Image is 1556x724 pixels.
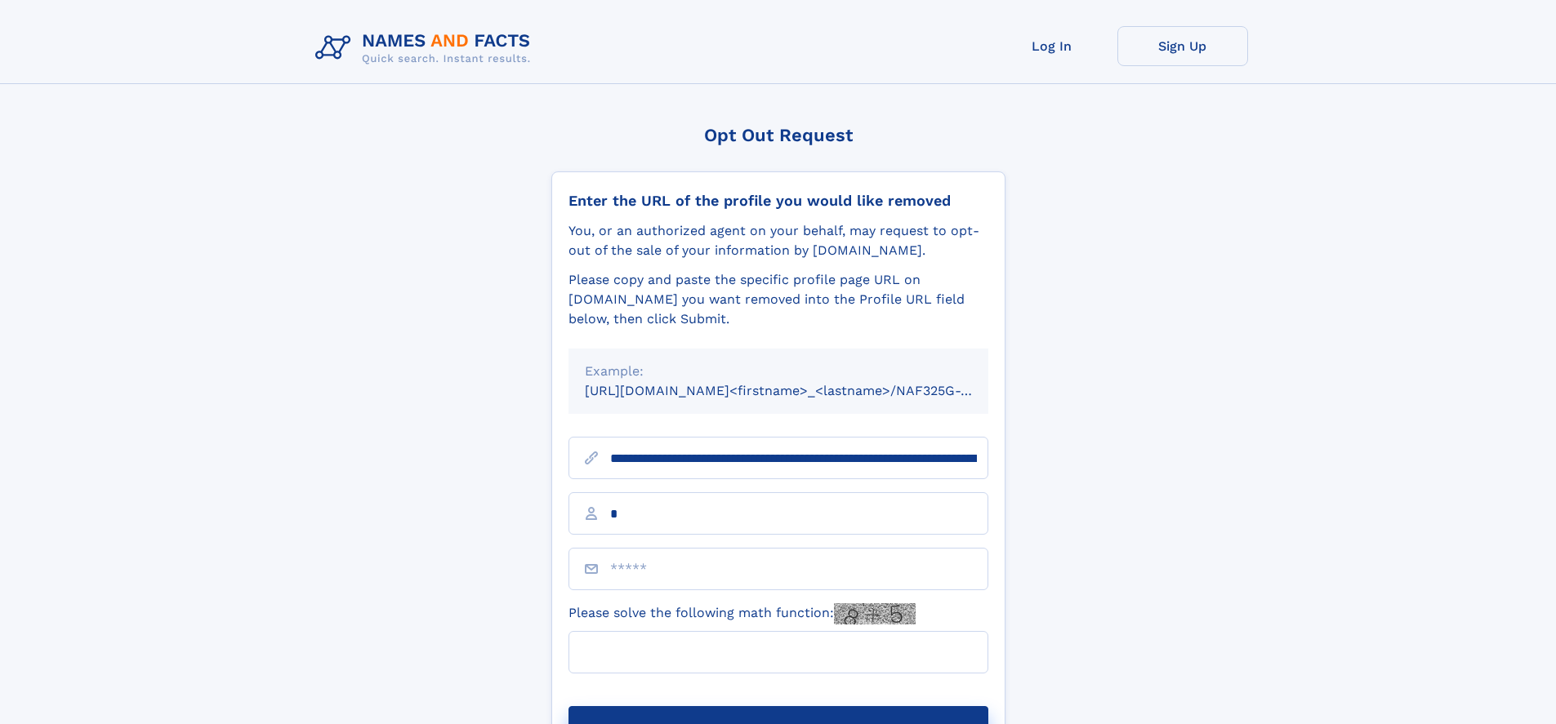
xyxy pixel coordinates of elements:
[551,125,1005,145] div: Opt Out Request
[568,192,988,210] div: Enter the URL of the profile you would like removed
[987,26,1117,66] a: Log In
[1117,26,1248,66] a: Sign Up
[585,383,1019,398] small: [URL][DOMAIN_NAME]<firstname>_<lastname>/NAF325G-xxxxxxxx
[585,362,972,381] div: Example:
[309,26,544,70] img: Logo Names and Facts
[568,603,916,624] label: Please solve the following math function:
[568,270,988,329] div: Please copy and paste the specific profile page URL on [DOMAIN_NAME] you want removed into the Pr...
[568,221,988,260] div: You, or an authorized agent on your behalf, may request to opt-out of the sale of your informatio...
